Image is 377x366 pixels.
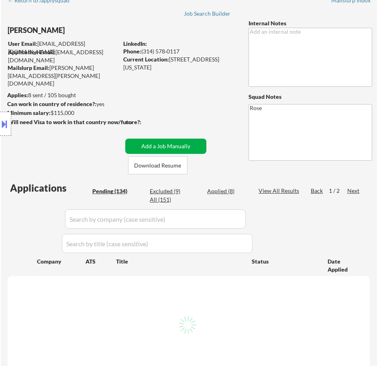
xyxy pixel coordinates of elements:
strong: Application Email: [8,49,55,55]
div: [STREET_ADDRESS][US_STATE] [123,55,237,71]
a: Job Search Builder [184,10,231,18]
button: Download Resume [128,156,187,174]
div: Next [347,187,360,195]
input: Search by title (case sensitive) [62,234,253,253]
input: Search by company (case sensitive) [65,209,246,229]
div: Job Search Builder [184,11,231,16]
strong: Current Location: [123,56,169,63]
div: ATS [86,258,116,266]
div: View All Results [259,187,302,195]
div: Back [311,187,324,195]
div: Title [116,258,244,266]
div: 1 / 2 [329,187,347,195]
div: Squad Notes [249,93,372,101]
strong: LinkedIn: [123,40,147,47]
div: Date Applied [328,258,360,273]
div: All (151) [150,196,190,204]
div: [EMAIL_ADDRESS][DOMAIN_NAME] [8,48,129,64]
div: [PERSON_NAME] [8,25,173,35]
div: [EMAIL_ADDRESS][DOMAIN_NAME] [8,40,129,55]
button: Add a Job Manually [125,139,206,154]
div: Internal Notes [249,19,372,27]
div: Excluded (9) [150,187,190,195]
div: Applied (8) [207,187,247,195]
strong: Phone: [123,48,141,55]
strong: User Email: [8,40,37,47]
div: Company [37,258,86,266]
div: (314) 578‑0117 [123,47,237,55]
div: Status [252,254,316,268]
